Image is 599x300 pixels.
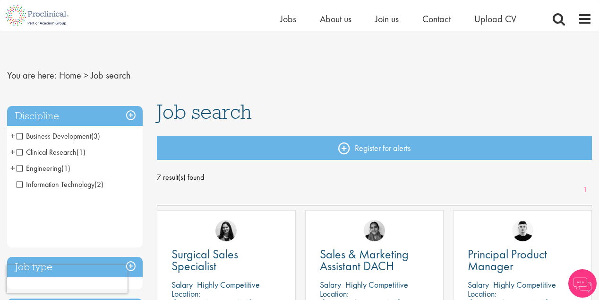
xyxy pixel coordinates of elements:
a: Sales & Marketing Assistant DACH [320,248,429,272]
span: (2) [94,179,103,189]
span: Salary [468,279,489,290]
span: Principal Product Manager [468,246,547,274]
p: Highly Competitive [345,279,408,290]
span: Job search [91,69,130,81]
a: Join us [375,13,399,25]
a: Principal Product Manager [468,248,577,272]
p: Highly Competitive [197,279,260,290]
span: Engineering [17,163,70,173]
a: Jobs [280,13,296,25]
span: Location: [468,288,496,299]
img: Anjali Parbhu [364,220,385,241]
span: Clinical Research [17,147,86,157]
img: Chatbot [568,269,597,298]
span: Location: [171,288,200,299]
span: Business Development [17,131,100,141]
span: Information Technology [17,179,94,189]
a: Upload CV [474,13,516,25]
span: > [84,69,88,81]
span: + [10,129,15,143]
span: Sales & Marketing Assistant DACH [320,246,409,274]
h3: Job type [7,257,143,277]
span: 7 result(s) found [157,170,592,185]
a: Surgical Sales Specialist [171,248,281,272]
span: Job search [157,99,252,124]
span: Business Development [17,131,91,141]
span: Salary [320,279,341,290]
a: Contact [422,13,451,25]
span: Surgical Sales Specialist [171,246,238,274]
span: Information Technology [17,179,103,189]
a: About us [320,13,351,25]
a: 1 [578,185,592,195]
span: Salary [171,279,193,290]
span: Engineering [17,163,61,173]
span: + [10,145,15,159]
span: Location: [320,288,349,299]
span: Clinical Research [17,147,77,157]
a: Register for alerts [157,136,592,160]
span: (3) [91,131,100,141]
h3: Discipline [7,106,143,126]
p: Highly Competitive [493,279,556,290]
span: (1) [61,163,70,173]
img: Indre Stankeviciute [215,220,237,241]
span: You are here: [7,69,57,81]
span: (1) [77,147,86,157]
a: breadcrumb link [59,69,81,81]
span: + [10,161,15,175]
img: Patrick Melody [512,220,533,241]
iframe: reCAPTCHA [7,265,128,293]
